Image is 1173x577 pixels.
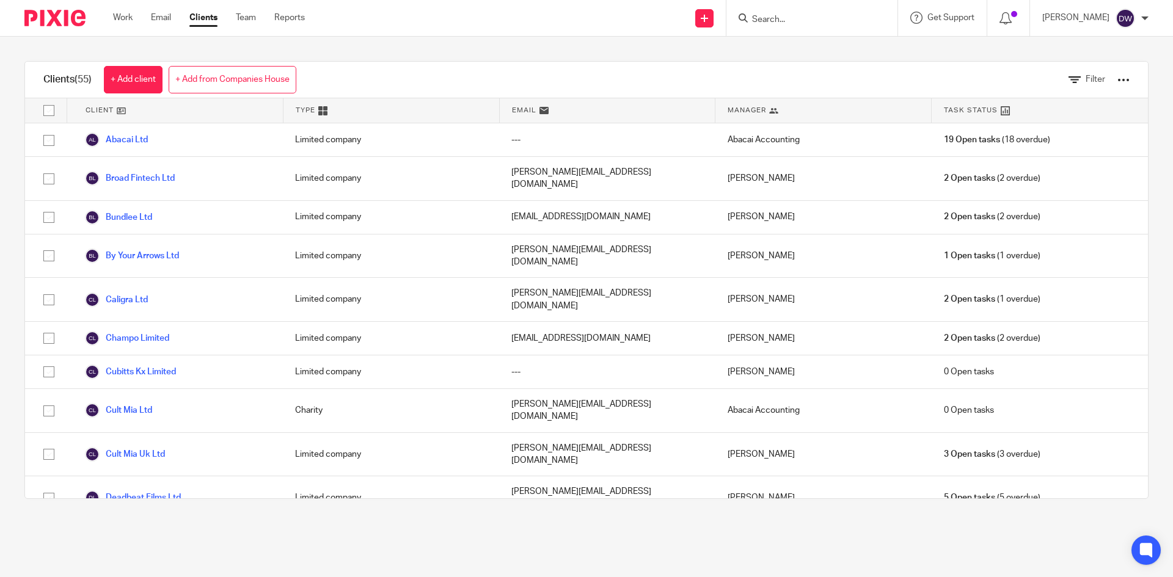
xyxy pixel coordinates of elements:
[283,201,499,234] div: Limited company
[85,331,169,346] a: Champo Limited
[85,365,100,379] img: svg%3E
[944,448,995,460] span: 3 Open tasks
[151,12,171,24] a: Email
[944,293,1040,305] span: (1 overdue)
[499,433,715,476] div: [PERSON_NAME][EMAIL_ADDRESS][DOMAIN_NAME]
[43,73,92,86] h1: Clients
[499,389,715,432] div: [PERSON_NAME][EMAIL_ADDRESS][DOMAIN_NAME]
[944,172,1040,184] span: (2 overdue)
[283,157,499,200] div: Limited company
[927,13,974,22] span: Get Support
[283,322,499,355] div: Limited company
[1086,75,1105,84] span: Filter
[944,404,994,416] span: 0 Open tasks
[715,278,932,321] div: [PERSON_NAME]
[715,322,932,355] div: [PERSON_NAME]
[85,331,100,346] img: svg%3E
[499,476,715,520] div: [PERSON_NAME][EMAIL_ADDRESS][DOMAIN_NAME]
[944,332,995,344] span: 2 Open tasks
[189,12,217,24] a: Clients
[283,278,499,321] div: Limited company
[512,105,536,115] span: Email
[283,355,499,388] div: Limited company
[85,292,100,307] img: svg%3E
[85,447,100,462] img: svg%3E
[944,134,1050,146] span: (18 overdue)
[499,201,715,234] div: [EMAIL_ADDRESS][DOMAIN_NAME]
[85,132,100,147] img: svg%3E
[715,234,932,278] div: [PERSON_NAME]
[37,99,60,122] input: Select all
[274,12,305,24] a: Reports
[85,403,152,418] a: Cult Mia Ltd
[85,171,100,186] img: svg%3E
[283,433,499,476] div: Limited company
[296,105,315,115] span: Type
[169,66,296,93] a: + Add from Companies House
[236,12,256,24] a: Team
[499,157,715,200] div: [PERSON_NAME][EMAIL_ADDRESS][DOMAIN_NAME]
[113,12,133,24] a: Work
[85,171,175,186] a: Broad Fintech Ltd
[85,249,100,263] img: svg%3E
[715,355,932,388] div: [PERSON_NAME]
[499,322,715,355] div: [EMAIL_ADDRESS][DOMAIN_NAME]
[944,211,1040,223] span: (2 overdue)
[75,74,92,84] span: (55)
[283,389,499,432] div: Charity
[1116,9,1135,28] img: svg%3E
[944,172,995,184] span: 2 Open tasks
[944,293,995,305] span: 2 Open tasks
[85,292,148,307] a: Caligra Ltd
[104,66,163,93] a: + Add client
[499,234,715,278] div: [PERSON_NAME][EMAIL_ADDRESS][DOMAIN_NAME]
[1042,12,1109,24] p: [PERSON_NAME]
[499,278,715,321] div: [PERSON_NAME][EMAIL_ADDRESS][DOMAIN_NAME]
[944,492,995,504] span: 5 Open tasks
[944,250,1040,262] span: (1 overdue)
[283,123,499,156] div: Limited company
[751,15,861,26] input: Search
[85,490,100,505] img: svg%3E
[715,433,932,476] div: [PERSON_NAME]
[715,201,932,234] div: [PERSON_NAME]
[944,105,998,115] span: Task Status
[283,234,499,278] div: Limited company
[944,134,1000,146] span: 19 Open tasks
[85,210,100,225] img: svg%3E
[85,447,165,462] a: Cult Mia Uk Ltd
[85,132,148,147] a: Abacai Ltd
[85,249,179,263] a: By Your Arrows Ltd
[944,332,1040,344] span: (2 overdue)
[944,492,1040,504] span: (5 overdue)
[283,476,499,520] div: Limited company
[728,105,766,115] span: Manager
[499,123,715,156] div: ---
[715,123,932,156] div: Abacai Accounting
[944,211,995,223] span: 2 Open tasks
[715,476,932,520] div: [PERSON_NAME]
[715,157,932,200] div: [PERSON_NAME]
[85,490,183,505] a: Deadbeat Films Ltd.
[85,210,152,225] a: Bundlee Ltd
[944,366,994,378] span: 0 Open tasks
[24,10,86,26] img: Pixie
[944,250,995,262] span: 1 Open tasks
[944,448,1040,460] span: (3 overdue)
[85,403,100,418] img: svg%3E
[715,389,932,432] div: Abacai Accounting
[86,105,114,115] span: Client
[85,365,176,379] a: Cubitts Kx Limited
[499,355,715,388] div: ---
